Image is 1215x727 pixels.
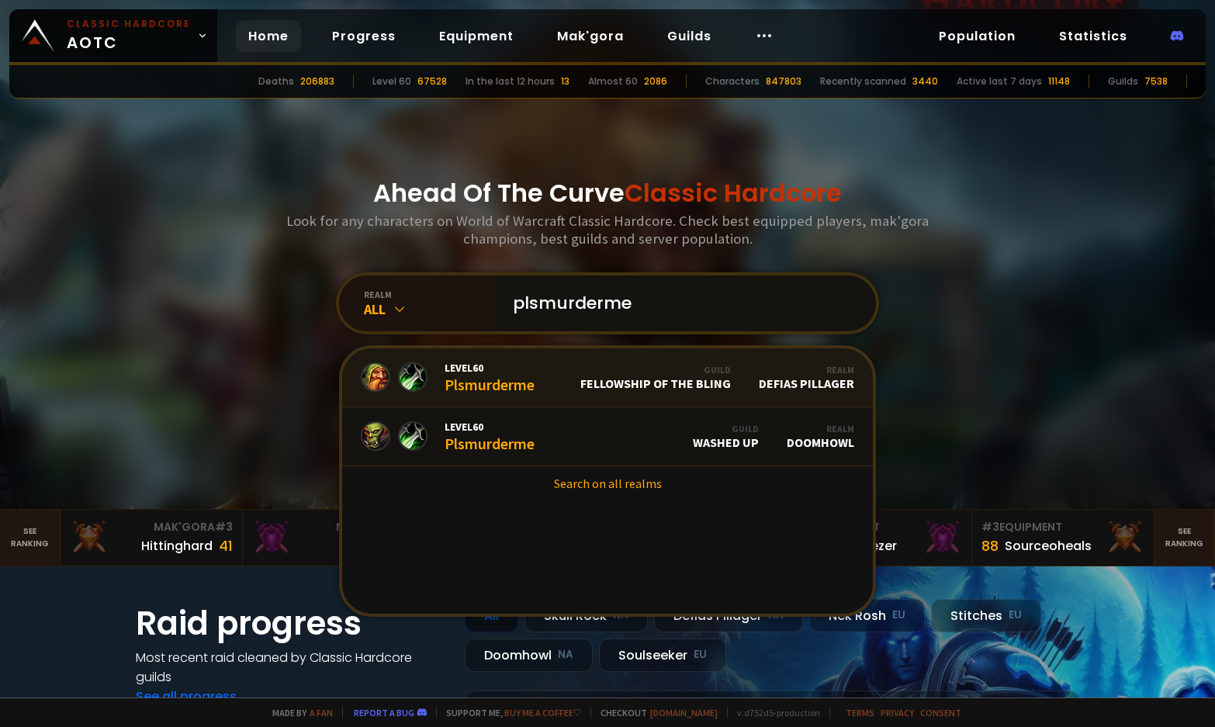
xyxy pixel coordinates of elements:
a: Level60PlsmurdermeGuildFellowship of the BlingRealmDefias Pillager [342,348,873,407]
div: Mak'Gora [252,519,415,535]
a: Classic HardcoreAOTC [9,9,217,62]
span: AOTC [67,17,191,54]
h3: Look for any characters on World of Warcraft Classic Hardcore. Check best equipped players, mak'g... [280,212,935,248]
div: Doomhowl [465,639,593,672]
div: 13 [561,74,569,88]
div: In the last 12 hours [466,74,555,88]
div: Guild [693,423,759,434]
small: EU [1009,608,1022,623]
div: 847803 [766,74,801,88]
span: # 3 [981,519,999,535]
div: 88 [981,535,999,556]
a: Progress [320,20,408,52]
a: a fan [310,707,333,718]
div: 41 [219,535,233,556]
div: 2086 [644,74,667,88]
a: Terms [846,707,874,718]
div: Fellowship of the Bling [580,364,731,391]
input: Search a character... [504,275,857,331]
div: 7538 [1144,74,1168,88]
div: Equipment [799,519,962,535]
div: Stitches [931,599,1041,632]
a: Privacy [881,707,914,718]
div: Level 60 [372,74,411,88]
a: Search on all realms [342,466,873,500]
div: Active last 7 days [957,74,1042,88]
span: Support me, [436,707,581,718]
a: See all progress [136,687,237,705]
small: NA [558,647,573,663]
div: Soulseeker [599,639,726,672]
div: Defias Pillager [759,364,854,391]
small: EU [694,647,707,663]
div: Guilds [1108,74,1138,88]
span: Level 60 [445,420,535,434]
small: Classic Hardcore [67,17,191,31]
div: Equipment [981,519,1144,535]
a: Buy me a coffee [504,707,581,718]
a: #3Equipment88Sourceoheals [972,510,1154,566]
a: #2Equipment88Notafreezer [790,510,972,566]
div: Realm [787,423,854,434]
div: Characters [705,74,760,88]
a: Population [926,20,1028,52]
div: Nek'Rosh [809,599,925,632]
div: 67528 [417,74,447,88]
div: 206883 [300,74,334,88]
span: Checkout [590,707,718,718]
a: Equipment [427,20,526,52]
div: Sourceoheals [1005,536,1092,556]
div: Hittinghard [141,536,213,556]
a: Mak'Gora#2Rivench100 [243,510,425,566]
div: Washed Up [693,423,759,450]
h1: Ahead Of The Curve [373,175,842,212]
h4: Most recent raid cleaned by Classic Hardcore guilds [136,648,446,687]
div: realm [364,289,494,300]
a: Consent [920,707,961,718]
a: Mak'gora [545,20,636,52]
small: EU [892,608,905,623]
a: Level60PlsmurdermeGuildWashed UpRealmDoomhowl [342,407,873,466]
h1: Raid progress [136,599,446,648]
div: Guild [580,364,731,376]
a: Statistics [1047,20,1140,52]
span: Classic Hardcore [625,175,842,210]
a: [DOMAIN_NAME] [650,707,718,718]
div: Plsmurderme [445,361,535,394]
div: All [364,300,494,318]
span: v. d752d5 - production [727,707,820,718]
a: Mak'Gora#3Hittinghard41 [61,510,243,566]
span: # 3 [215,519,233,535]
div: Deaths [258,74,294,88]
div: 3440 [912,74,938,88]
a: Home [236,20,301,52]
div: Recently scanned [820,74,906,88]
span: Made by [263,707,333,718]
a: Guilds [655,20,724,52]
a: Seeranking [1154,510,1215,566]
div: Doomhowl [787,423,854,450]
div: 11148 [1048,74,1070,88]
div: Almost 60 [588,74,638,88]
span: Level 60 [445,361,535,375]
div: Plsmurderme [445,420,535,453]
div: Mak'Gora [70,519,233,535]
a: Report a bug [354,707,414,718]
div: Realm [759,364,854,376]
